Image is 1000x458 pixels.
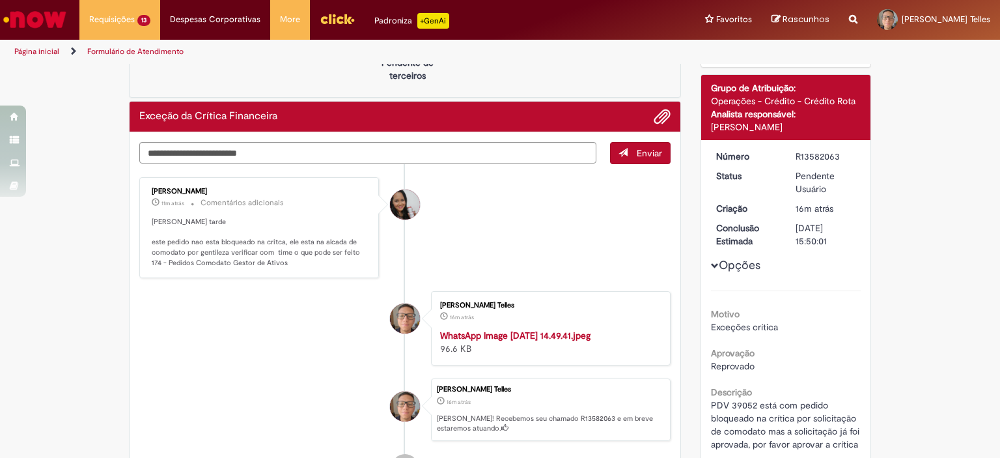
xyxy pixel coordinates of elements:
div: [PERSON_NAME] [152,188,368,195]
div: R13582063 [796,150,856,163]
div: Grupo de Atribuição: [711,81,861,94]
a: Formulário de Atendimento [87,46,184,57]
dt: Conclusão Estimada [706,222,786,248]
div: [PERSON_NAME] Telles [440,302,657,309]
div: Valeria Maria Da Conceicao [390,190,420,220]
span: Requisições [89,13,135,26]
div: Padroniza [374,13,449,29]
div: Analista responsável: [711,107,861,121]
small: Comentários adicionais [201,197,284,208]
div: [PERSON_NAME] Telles [437,386,663,394]
time: 30/09/2025 14:49:58 [796,203,833,214]
img: click_logo_yellow_360x200.png [320,9,355,29]
li: Guilherme Magalhaes Telles [139,379,671,441]
span: 16m atrás [450,313,474,321]
div: 96.6 KB [440,329,657,355]
dt: Número [706,150,786,163]
span: [PERSON_NAME] Telles [902,14,990,25]
div: Pendente Usuário [796,169,856,195]
p: [PERSON_NAME]! Recebemos seu chamado R13582063 e em breve estaremos atuando. [437,414,663,434]
span: Reprovado [711,360,755,372]
time: 30/09/2025 14:54:45 [161,199,184,207]
img: ServiceNow [1,7,68,33]
span: Despesas Corporativas [170,13,260,26]
span: Enviar [637,147,662,159]
span: Rascunhos [783,13,829,25]
time: 30/09/2025 14:49:58 [447,398,471,406]
dt: Status [706,169,786,182]
b: Aprovação [711,347,755,359]
span: Favoritos [716,13,752,26]
span: 13 [137,15,150,26]
ul: Trilhas de página [10,40,657,64]
div: Operações - Crédito - Crédito Rota [711,94,861,107]
div: Guilherme Magalhaes Telles [390,304,420,334]
p: Pendente de terceiros [376,56,439,82]
button: Enviar [610,142,671,164]
button: Adicionar anexos [654,108,671,125]
a: Página inicial [14,46,59,57]
b: Descrição [711,386,752,398]
span: 16m atrás [796,203,833,214]
span: 16m atrás [447,398,471,406]
b: Motivo [711,308,740,320]
span: Exceções crítica [711,321,778,333]
p: +GenAi [417,13,449,29]
div: [PERSON_NAME] [711,121,861,134]
span: PDV 39052 está com pedido bloqueado na crítica por solicitação de comodato mas a solicitação já f... [711,399,862,450]
time: 30/09/2025 14:49:56 [450,313,474,321]
span: More [280,13,300,26]
div: [DATE] 15:50:01 [796,222,856,248]
a: Rascunhos [771,14,829,26]
textarea: Digite sua mensagem aqui... [139,142,596,164]
span: 11m atrás [161,199,184,207]
dt: Criação [706,202,786,215]
a: WhatsApp Image [DATE] 14.49.41.jpeg [440,330,590,341]
h2: Exceção da Crítica Financeira Histórico de tíquete [139,111,277,122]
div: 30/09/2025 14:49:58 [796,202,856,215]
div: Guilherme Magalhaes Telles [390,392,420,422]
p: [PERSON_NAME] tarde este pedido nao esta bloqueado na critca, ele esta na alcada de comodato por ... [152,217,368,268]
